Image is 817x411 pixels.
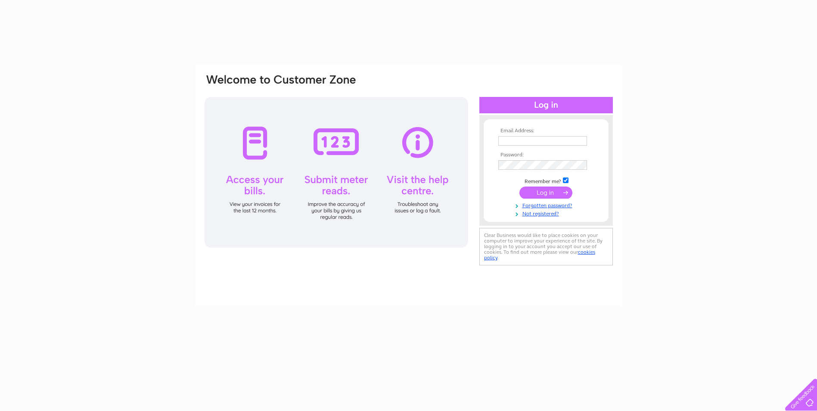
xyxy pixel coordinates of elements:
[519,187,572,199] input: Submit
[496,152,596,158] th: Password:
[498,209,596,217] a: Not registered?
[484,249,595,261] a: cookies policy
[496,128,596,134] th: Email Address:
[479,228,613,265] div: Clear Business would like to place cookies on your computer to improve your experience of the sit...
[498,201,596,209] a: Forgotten password?
[496,176,596,185] td: Remember me?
